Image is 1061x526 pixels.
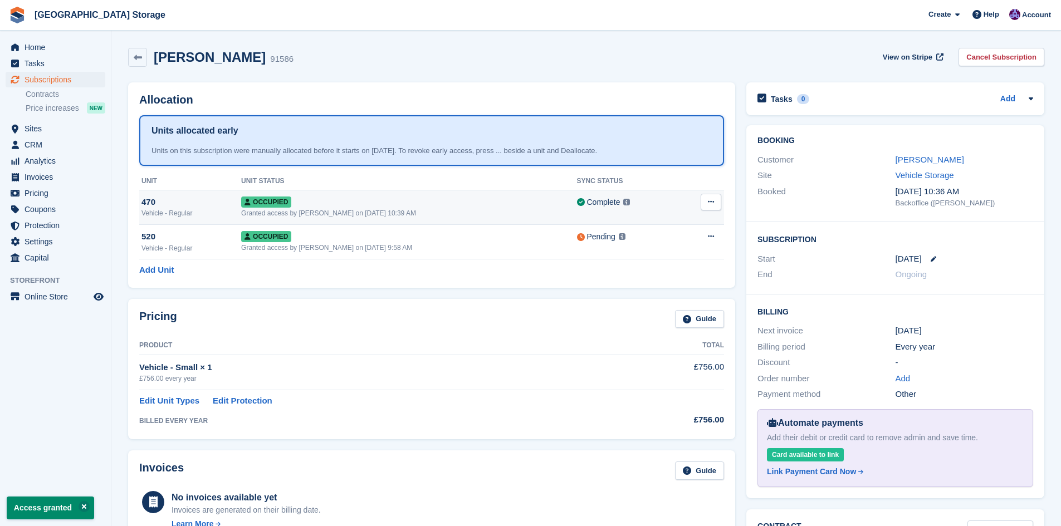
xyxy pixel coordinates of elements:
span: Occupied [241,196,291,208]
div: [DATE] [896,325,1033,337]
div: [DATE] 10:36 AM [896,185,1033,198]
div: Units on this subscription were manually allocated before it starts on [DATE]. To revoke early ac... [151,145,712,156]
div: 470 [141,196,241,209]
span: CRM [25,137,91,153]
a: menu [6,72,105,87]
span: Create [928,9,951,20]
div: Every year [896,341,1033,353]
a: Vehicle Storage [896,170,954,180]
span: Home [25,40,91,55]
a: menu [6,153,105,169]
h2: Pricing [139,310,177,328]
div: Booked [757,185,895,209]
span: Invoices [25,169,91,185]
span: Price increases [26,103,79,114]
h2: Tasks [771,94,793,104]
div: Vehicle - Regular [141,243,241,253]
p: Access granted [7,496,94,519]
div: Complete [587,196,620,208]
a: Contracts [26,89,105,100]
div: NEW [87,102,105,114]
div: Card available to link [767,448,844,461]
a: Preview store [92,290,105,303]
span: Capital [25,250,91,266]
div: 0 [797,94,810,104]
span: Subscriptions [25,72,91,87]
h2: [PERSON_NAME] [154,50,266,65]
a: Guide [675,461,724,480]
div: - [896,356,1033,369]
div: Payment method [757,388,895,401]
span: Ongoing [896,269,927,279]
h2: Booking [757,136,1033,145]
a: menu [6,201,105,217]
a: menu [6,289,105,304]
span: Occupied [241,231,291,242]
th: Unit Status [241,173,576,190]
div: Automate payments [767,416,1024,430]
img: stora-icon-8386f47178a22dfd0bd8f6a31ec36ba5ce8667c1dd55bd0f319d3a0aa187defe.svg [9,7,26,23]
a: menu [6,56,105,71]
th: Total [616,337,724,355]
div: Site [757,169,895,182]
img: icon-info-grey-7440780725fd019a000dd9b08b2336e03edf1995a4989e88bcd33f0948082b44.svg [619,233,625,240]
span: Storefront [10,275,111,286]
span: Online Store [25,289,91,304]
a: [GEOGRAPHIC_DATA] Storage [30,6,170,24]
time: 2026-02-10 01:00:00 UTC [896,253,922,266]
div: BILLED EVERY YEAR [139,416,616,426]
a: Guide [675,310,724,328]
div: Billing period [757,341,895,353]
div: Add their debit or credit card to remove admin and save time. [767,432,1024,444]
a: menu [6,169,105,185]
div: Start [757,253,895,266]
a: menu [6,185,105,201]
div: Vehicle - Small × 1 [139,361,616,374]
th: Sync Status [577,173,679,190]
div: Invoices are generated on their billing date. [172,504,321,516]
a: Cancel Subscription [959,48,1044,66]
span: Sites [25,121,91,136]
h2: Allocation [139,94,724,106]
span: Tasks [25,56,91,71]
a: menu [6,40,105,55]
a: menu [6,234,105,249]
th: Product [139,337,616,355]
span: View on Stripe [883,52,932,63]
span: Analytics [25,153,91,169]
td: £756.00 [616,355,724,390]
a: Add [896,372,911,385]
div: End [757,268,895,281]
a: menu [6,218,105,233]
div: Vehicle - Regular [141,208,241,218]
div: £756.00 every year [139,373,616,384]
span: Help [984,9,999,20]
div: Next invoice [757,325,895,337]
div: Customer [757,154,895,166]
span: Account [1022,9,1051,21]
span: Settings [25,234,91,249]
a: Link Payment Card Now [767,466,1019,478]
a: View on Stripe [878,48,946,66]
th: Unit [139,173,241,190]
div: Granted access by [PERSON_NAME] on [DATE] 10:39 AM [241,208,576,218]
h2: Billing [757,306,1033,317]
span: Pricing [25,185,91,201]
div: 520 [141,230,241,243]
a: menu [6,250,105,266]
a: Add [1000,93,1015,106]
a: Edit Protection [213,395,272,407]
a: Edit Unit Types [139,395,199,407]
div: No invoices available yet [172,491,321,504]
div: Backoffice ([PERSON_NAME]) [896,198,1033,209]
span: Protection [25,218,91,233]
h1: Units allocated early [151,124,238,137]
div: £756.00 [616,414,724,426]
h2: Subscription [757,233,1033,244]
span: Coupons [25,201,91,217]
div: Link Payment Card Now [767,466,856,478]
div: Discount [757,356,895,369]
div: Pending [587,231,615,243]
img: Hollie Harvey [1009,9,1020,20]
div: Order number [757,372,895,385]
